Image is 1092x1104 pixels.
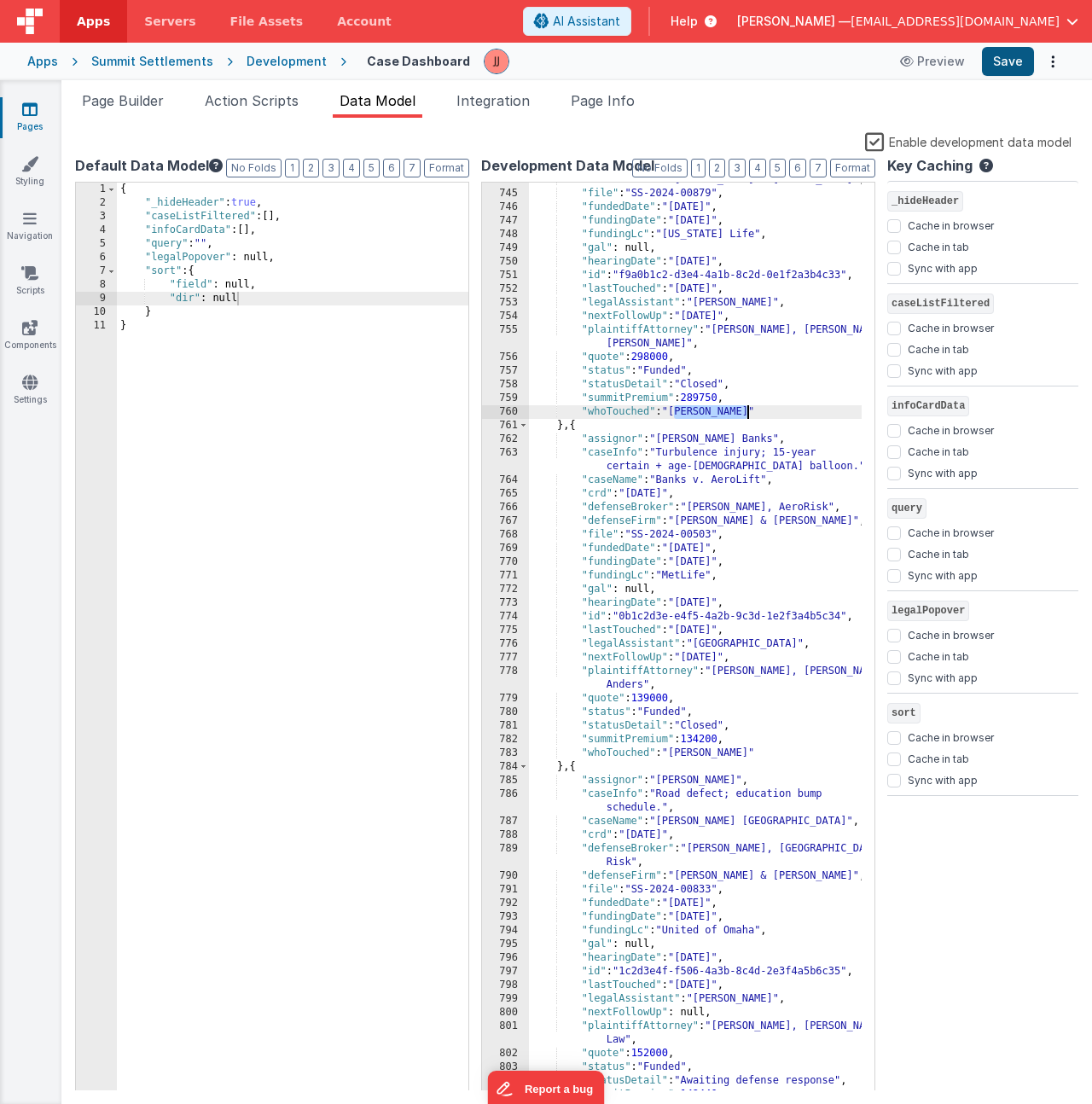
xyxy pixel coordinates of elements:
[482,405,529,419] div: 760
[553,13,620,30] span: AI Assistant
[908,566,978,583] label: Sync with app
[340,92,415,109] span: Data Model
[729,159,746,177] button: 3
[632,159,688,177] button: No Folds
[482,596,529,610] div: 773
[737,13,1078,30] button: [PERSON_NAME] — [EMAIL_ADDRESS][DOMAIN_NAME]
[76,292,117,305] div: 9
[482,992,529,1006] div: 799
[482,474,529,487] div: 764
[363,159,380,177] button: 5
[482,828,529,842] div: 788
[749,159,766,177] button: 4
[482,296,529,310] div: 753
[908,361,978,378] label: Sync with app
[908,237,969,254] label: Cache in tab
[482,241,529,255] div: 749
[404,159,421,177] button: 7
[482,651,529,665] div: 777
[982,47,1034,76] button: Save
[482,869,529,883] div: 790
[482,1020,529,1047] div: 801
[482,924,529,938] div: 794
[482,583,529,596] div: 772
[76,305,117,319] div: 10
[482,1006,529,1020] div: 800
[482,542,529,555] div: 769
[737,13,851,30] span: [PERSON_NAME] —
[76,183,117,196] div: 1
[482,910,529,924] div: 793
[887,293,994,314] span: caseListFiltered
[482,938,529,951] div: 795
[77,13,110,30] span: Apps
[482,760,529,774] div: 784
[523,7,631,36] button: AI Assistant
[75,155,223,176] button: Default Data Model
[482,269,529,282] div: 751
[456,92,530,109] span: Integration
[482,501,529,514] div: 766
[671,13,698,30] span: Help
[485,49,508,73] img: 67cf703950b6d9cd5ee0aacca227d490
[908,544,969,561] label: Cache in tab
[482,719,529,733] div: 781
[810,159,827,177] button: 7
[76,196,117,210] div: 2
[343,159,360,177] button: 4
[770,159,786,177] button: 5
[383,159,400,177] button: 6
[1041,49,1065,73] button: Options
[76,251,117,264] div: 6
[482,310,529,323] div: 754
[424,159,469,177] button: Format
[908,442,969,459] label: Cache in tab
[144,13,195,30] span: Servers
[482,446,529,474] div: 763
[908,421,994,438] label: Cache in browser
[887,159,973,174] h4: Key Caching
[571,92,635,109] span: Page Info
[482,378,529,392] div: 758
[887,703,921,723] span: sort
[482,1088,529,1101] div: 805
[482,255,529,269] div: 750
[367,55,470,67] h4: Case Dashboard
[230,13,304,30] span: File Assets
[482,883,529,897] div: 791
[482,979,529,992] div: 798
[482,200,529,214] div: 746
[482,433,529,446] div: 762
[887,498,926,519] span: query
[482,951,529,965] div: 796
[482,1060,529,1074] div: 803
[908,728,994,745] label: Cache in browser
[482,842,529,869] div: 789
[865,131,1072,151] label: Enable development data model
[908,463,978,480] label: Sync with app
[482,787,529,815] div: 786
[226,159,282,177] button: No Folds
[908,216,994,233] label: Cache in browser
[91,53,213,70] div: Summit Settlements
[482,692,529,706] div: 779
[482,897,529,910] div: 792
[482,1047,529,1060] div: 802
[908,625,994,642] label: Cache in browser
[76,237,117,251] div: 5
[482,706,529,719] div: 780
[908,340,969,357] label: Cache in tab
[482,733,529,747] div: 782
[482,392,529,405] div: 759
[908,318,994,335] label: Cache in browser
[482,323,529,351] div: 755
[482,747,529,760] div: 783
[887,601,969,621] span: legalPopover
[482,487,529,501] div: 765
[908,259,978,276] label: Sync with app
[303,159,319,177] button: 2
[830,159,875,177] button: Format
[482,1074,529,1088] div: 804
[887,396,969,416] span: infoCardData
[482,514,529,528] div: 767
